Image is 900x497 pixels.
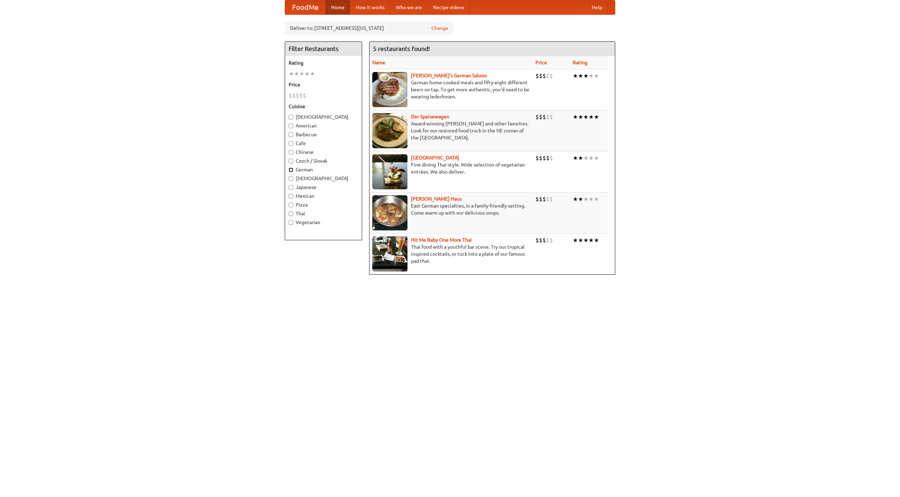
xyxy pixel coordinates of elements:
li: ★ [583,113,589,121]
li: $ [539,113,542,121]
li: $ [539,154,542,162]
li: $ [549,236,553,244]
li: $ [289,92,292,99]
a: Home [326,0,350,14]
li: $ [546,195,549,203]
li: $ [542,154,546,162]
img: speisewagen.jpg [372,113,407,148]
li: ★ [310,70,315,78]
li: $ [539,195,542,203]
a: [GEOGRAPHIC_DATA] [411,155,459,161]
li: $ [535,195,539,203]
li: $ [296,92,299,99]
li: ★ [573,195,578,203]
img: esthers.jpg [372,72,407,107]
li: ★ [589,195,594,203]
input: Pizza [289,203,293,207]
div: Deliver to: [STREET_ADDRESS][US_STATE] [285,22,454,34]
a: FoodMe [285,0,326,14]
label: Barbecue [289,131,358,138]
label: Chinese [289,149,358,156]
label: [DEMOGRAPHIC_DATA] [289,175,358,182]
li: $ [549,113,553,121]
label: German [289,166,358,173]
h5: Rating [289,59,358,66]
li: $ [535,72,539,80]
li: ★ [594,113,599,121]
a: Hit Me Baby One More Thai [411,237,472,243]
a: Price [535,60,547,65]
img: kohlhaus.jpg [372,195,407,230]
li: ★ [594,236,599,244]
label: Thai [289,210,358,217]
label: Pizza [289,201,358,208]
li: ★ [583,236,589,244]
li: ★ [578,154,583,162]
li: ★ [299,70,304,78]
li: ★ [573,113,578,121]
a: How it works [350,0,390,14]
li: $ [542,72,546,80]
li: ★ [578,113,583,121]
input: [DEMOGRAPHIC_DATA] [289,115,293,119]
input: Mexican [289,194,293,198]
li: ★ [594,154,599,162]
a: [PERSON_NAME]'s German Saloon [411,73,487,78]
input: Chinese [289,150,293,155]
li: $ [535,236,539,244]
li: $ [549,72,553,80]
a: Rating [573,60,587,65]
li: $ [542,113,546,121]
input: Cafe [289,141,293,146]
li: $ [535,113,539,121]
label: [DEMOGRAPHIC_DATA] [289,113,358,120]
li: ★ [573,236,578,244]
li: ★ [594,195,599,203]
li: $ [539,236,542,244]
img: satay.jpg [372,154,407,189]
h5: Cuisine [289,103,358,110]
li: ★ [304,70,310,78]
li: ★ [583,154,589,162]
li: $ [539,72,542,80]
label: American [289,122,358,129]
a: Who we are [390,0,427,14]
li: $ [292,92,296,99]
li: ★ [583,72,589,80]
li: $ [546,236,549,244]
li: ★ [589,72,594,80]
li: ★ [583,195,589,203]
label: Czech / Slovak [289,157,358,164]
input: Czech / Slovak [289,159,293,163]
a: [PERSON_NAME] Haus [411,196,462,202]
p: Thai food with a youthful bar scene. Try our tropical inspired cocktails, or tuck into a plate of... [372,243,530,264]
input: Japanese [289,185,293,190]
li: ★ [589,113,594,121]
li: $ [542,195,546,203]
li: ★ [573,154,578,162]
li: $ [549,154,553,162]
li: ★ [589,154,594,162]
input: German [289,168,293,172]
a: Name [372,60,385,65]
li: $ [546,72,549,80]
label: Vegetarian [289,219,358,226]
h4: Filter Restaurants [285,42,362,56]
li: $ [546,154,549,162]
label: Cafe [289,140,358,147]
li: ★ [289,70,294,78]
li: $ [535,154,539,162]
li: $ [299,92,303,99]
li: $ [549,195,553,203]
a: Der Speisewagen [411,114,449,119]
label: Japanese [289,184,358,191]
img: babythai.jpg [372,236,407,272]
a: Help [586,0,608,14]
p: East German specialties, in a family-friendly setting. Come warm up with our delicious soups. [372,202,530,216]
a: Change [431,25,448,32]
p: Award-winning [PERSON_NAME] and other favorites. Look for our restored food truck in the NE corne... [372,120,530,141]
li: $ [546,113,549,121]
